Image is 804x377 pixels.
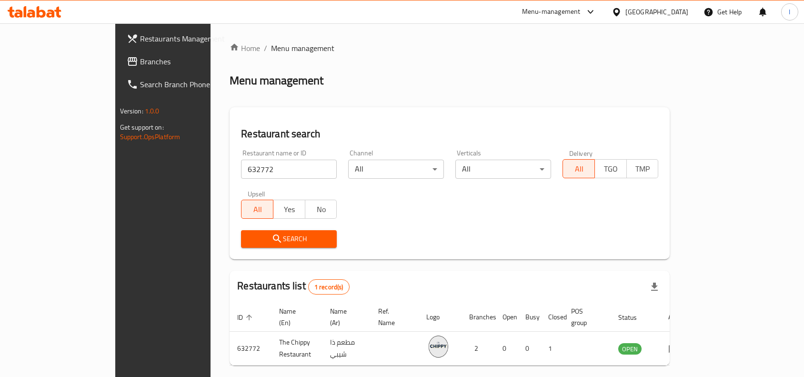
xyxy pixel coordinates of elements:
span: Branches [140,56,242,67]
span: Menu management [271,42,334,54]
th: Open [495,303,518,332]
a: Support.OpsPlatform [120,131,181,143]
button: Search [241,230,337,248]
td: 632772 [230,332,271,366]
td: 1 [541,332,563,366]
td: The Chippy Restaurant [271,332,322,366]
span: Yes [277,203,301,216]
img: The Chippy Restaurant [426,335,450,358]
button: No [305,200,337,219]
span: Ref. Name [378,306,407,328]
span: All [245,203,270,216]
nav: breadcrumb [230,42,670,54]
span: Restaurants Management [140,33,242,44]
div: All [348,160,444,179]
span: TGO [599,162,623,176]
div: [GEOGRAPHIC_DATA] [625,7,688,17]
span: No [309,203,333,216]
span: TMP [631,162,655,176]
table: enhanced table [230,303,693,366]
div: Menu-management [522,6,581,18]
a: Restaurants Management [119,27,250,50]
button: All [563,159,595,178]
span: Search [249,233,329,245]
a: Search Branch Phone [119,73,250,96]
td: مطعم ذا شيبي [322,332,371,366]
span: All [567,162,591,176]
span: Name (Ar) [330,306,359,328]
h2: Restaurant search [241,127,658,141]
button: Yes [273,200,305,219]
td: 0 [495,332,518,366]
td: 2 [462,332,495,366]
div: Total records count [308,279,350,295]
th: Closed [541,303,563,332]
th: Action [661,303,693,332]
h2: Menu management [230,73,323,88]
td: 0 [518,332,541,366]
th: Busy [518,303,541,332]
h2: Restaurants list [237,279,349,295]
div: All [455,160,551,179]
button: TGO [594,159,627,178]
span: Get support on: [120,121,164,133]
span: Version: [120,105,143,117]
span: Status [618,312,649,323]
th: Branches [462,303,495,332]
button: TMP [626,159,659,178]
span: 1.0.0 [145,105,160,117]
span: ID [237,312,255,323]
div: Export file [643,275,666,298]
span: Name (En) [279,306,311,328]
span: POS group [571,306,599,328]
input: Search for restaurant name or ID.. [241,160,337,179]
label: Delivery [569,150,593,156]
button: All [241,200,273,219]
span: Search Branch Phone [140,79,242,90]
a: Branches [119,50,250,73]
span: l [789,7,790,17]
label: Upsell [248,190,265,197]
span: 1 record(s) [309,283,349,292]
span: OPEN [618,344,642,355]
div: Menu [668,343,686,354]
th: Logo [419,303,462,332]
li: / [264,42,267,54]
